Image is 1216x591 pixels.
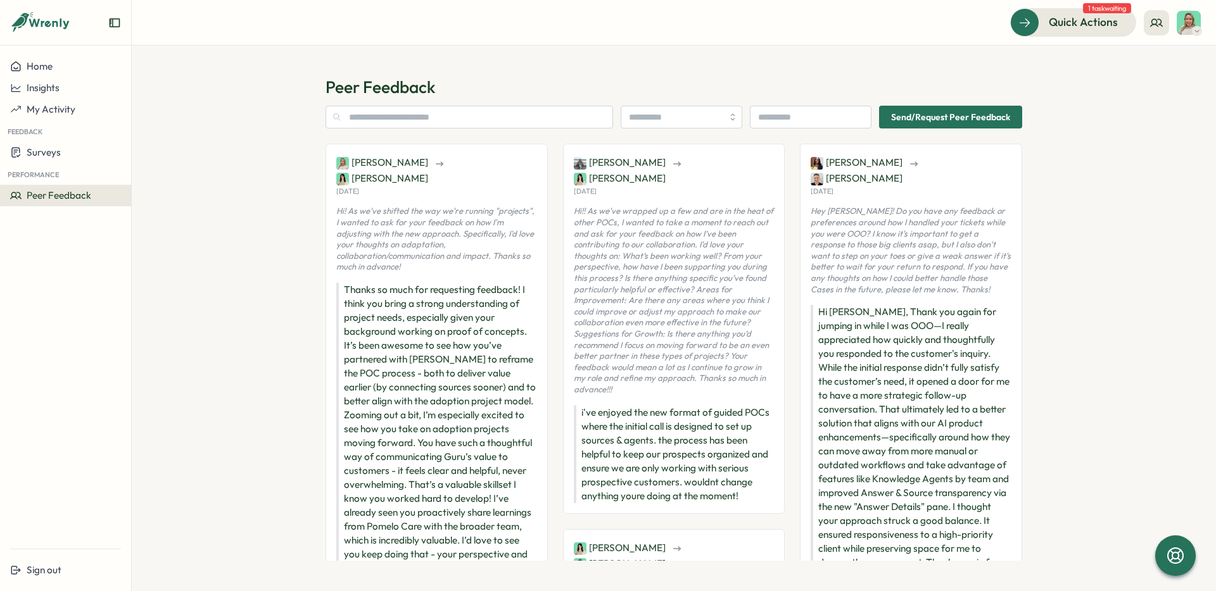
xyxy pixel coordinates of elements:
span: Sign out [27,564,61,576]
span: [PERSON_NAME] [574,156,666,170]
img: Maria Matysik [574,558,586,571]
img: Margaret McAnulty [574,542,586,555]
p: Hey [PERSON_NAME]! Do you have any feedback or preferences around how I handled your tickets whil... [811,206,1011,295]
img: Daniel Whitney [574,157,586,170]
img: Margaret McAnulty [336,173,349,185]
span: 1 task waiting [1083,3,1131,13]
p: Peer Feedback [326,76,1022,98]
img: Margaret McAnulty [574,173,586,185]
span: Peer Feedback [27,189,91,201]
img: Caroline Krueger [336,157,349,170]
span: Send/Request Peer Feedback [891,106,1010,128]
p: [DATE] [574,187,597,196]
span: My Activity [27,103,75,115]
button: Quick Actions [1010,8,1136,36]
p: i've enjoyed the new format of guided POCs where the initial call is designed to set up sources &... [574,406,775,503]
span: [PERSON_NAME] [574,541,666,555]
button: Send/Request Peer Feedback [879,106,1022,128]
button: Expand sidebar [108,16,121,29]
img: Rebecca Mitchell [811,173,823,185]
span: Surveys [27,146,61,158]
span: Insights [27,82,60,94]
p: Hi!! As we've wrapped up a few and are in the heat of other POCs, I wanted to take a moment to re... [574,206,775,395]
span: [PERSON_NAME] [574,171,666,185]
p: Thanks so much for requesting feedback! I think you bring a strong understanding of project needs... [336,283,537,589]
span: [PERSON_NAME] [811,171,902,185]
span: [PERSON_NAME] [336,171,428,185]
span: [PERSON_NAME] [811,156,902,170]
p: [DATE] [811,187,833,196]
span: Home [27,60,53,72]
p: Hi! As we've shifted the way we're running "projects", I wanted to ask for your feedback on how I... [336,206,537,273]
span: [PERSON_NAME] [336,156,428,170]
span: [PERSON_NAME] [574,557,666,571]
img: Shemika Kier [811,157,823,170]
img: Caroline Krueger [1177,11,1201,35]
p: [DATE] [336,187,359,196]
span: Quick Actions [1049,14,1118,30]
